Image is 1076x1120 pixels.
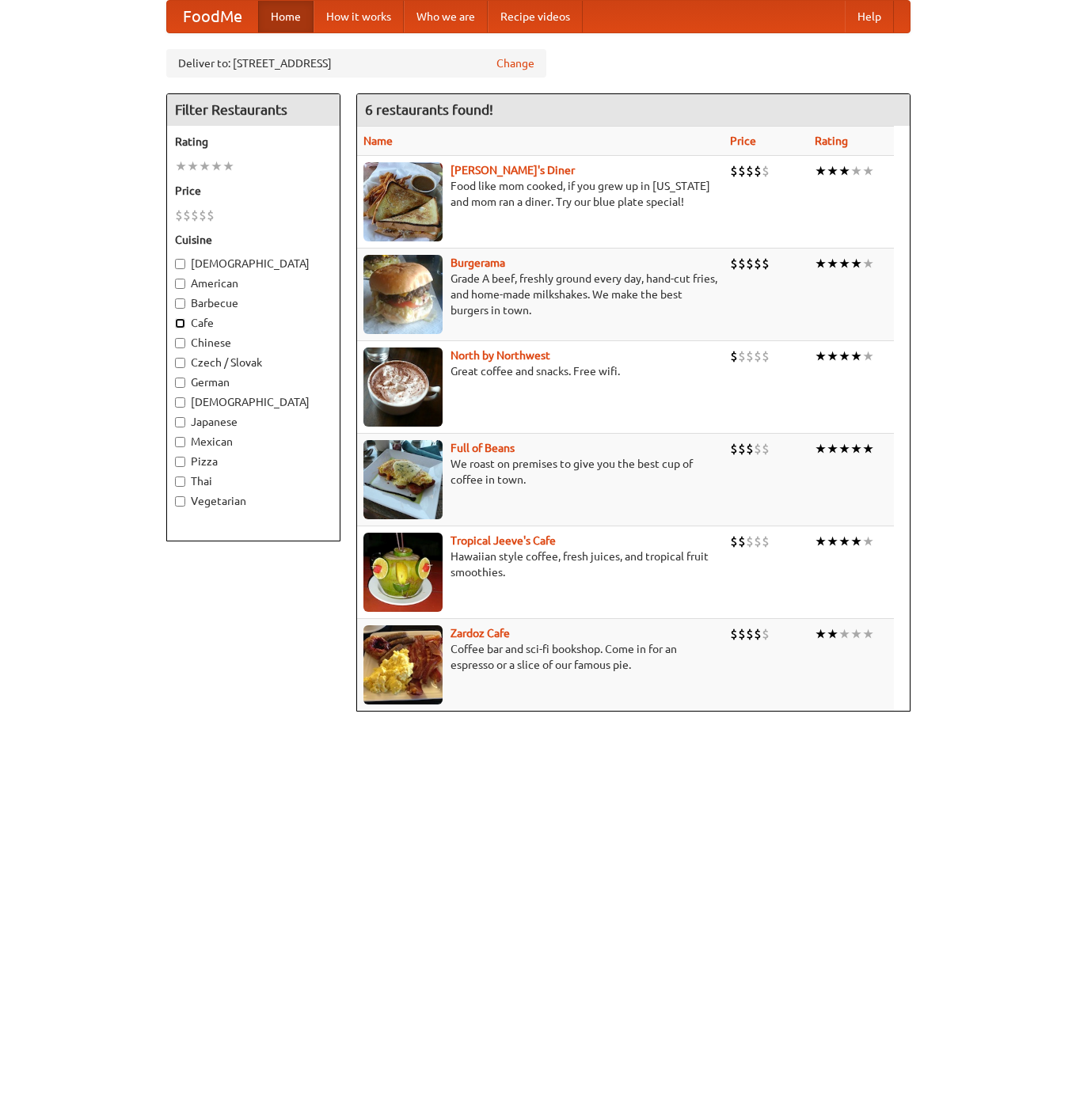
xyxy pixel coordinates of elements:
[762,162,770,180] li: $
[314,1,404,32] a: How it works
[815,347,827,365] li: ★
[175,295,332,311] label: Barbecue
[363,533,443,612] img: jeeves.jpg
[838,162,850,180] li: ★
[754,255,762,272] li: $
[815,135,848,147] a: Rating
[175,298,185,309] input: Barbecue
[175,394,332,410] label: [DEMOGRAPHIC_DATA]
[754,440,762,457] li: $
[862,625,874,643] li: ★
[211,158,222,175] li: ★
[730,162,738,180] li: $
[762,440,770,457] li: $
[363,135,393,147] a: Name
[730,135,756,147] a: Price
[199,158,211,175] li: ★
[746,440,754,457] li: $
[191,207,199,224] li: $
[175,358,185,368] input: Czech / Slovak
[175,397,185,408] input: [DEMOGRAPHIC_DATA]
[175,183,332,199] h5: Price
[746,625,754,643] li: $
[827,533,838,550] li: ★
[838,255,850,272] li: ★
[175,496,185,507] input: Vegetarian
[815,533,827,550] li: ★
[827,625,838,643] li: ★
[850,533,862,550] li: ★
[730,255,738,272] li: $
[175,476,185,487] input: Thai
[738,533,746,550] li: $
[738,255,746,272] li: $
[850,162,862,180] li: ★
[451,256,505,269] b: Burgerama
[838,440,850,457] li: ★
[175,374,332,390] label: German
[827,347,838,365] li: ★
[746,162,754,180] li: $
[762,533,770,550] li: $
[363,625,443,704] img: zardoz.jpg
[746,533,754,550] li: $
[815,255,827,272] li: ★
[175,378,185,388] input: German
[187,158,199,175] li: ★
[175,417,185,427] input: Japanese
[363,162,443,241] img: sallys.jpg
[862,255,874,272] li: ★
[183,207,191,224] li: $
[365,102,493,117] ng-pluralize: 6 restaurants found!
[850,255,862,272] li: ★
[222,158,234,175] li: ★
[175,434,332,450] label: Mexican
[730,440,738,457] li: $
[754,625,762,643] li: $
[363,271,717,318] p: Grade A beef, freshly ground every day, hand-cut fries, and home-made milkshakes. We make the bes...
[451,349,550,362] a: North by Northwest
[175,338,185,348] input: Chinese
[451,442,515,454] a: Full of Beans
[838,625,850,643] li: ★
[754,162,762,180] li: $
[363,549,717,580] p: Hawaiian style coffee, fresh juices, and tropical fruit smoothies.
[754,533,762,550] li: $
[175,256,332,271] label: [DEMOGRAPHIC_DATA]
[451,534,556,547] a: Tropical Jeeve's Cafe
[175,275,332,291] label: American
[451,164,575,177] b: [PERSON_NAME]'s Diner
[363,456,717,488] p: We roast on premises to give you the best cup of coffee in town.
[815,162,827,180] li: ★
[175,414,332,430] label: Japanese
[730,533,738,550] li: $
[451,627,510,640] a: Zardoz Cafe
[746,255,754,272] li: $
[363,178,717,210] p: Food like mom cooked, if you grew up in [US_STATE] and mom ran a diner. Try our blue plate special!
[175,355,332,370] label: Czech / Slovak
[730,625,738,643] li: $
[738,347,746,365] li: $
[815,440,827,457] li: ★
[207,207,215,224] li: $
[167,94,340,126] h4: Filter Restaurants
[175,454,332,469] label: Pizza
[738,162,746,180] li: $
[175,437,185,447] input: Mexican
[363,255,443,334] img: burgerama.jpg
[496,55,534,71] a: Change
[175,493,332,509] label: Vegetarian
[363,641,717,673] p: Coffee bar and sci-fi bookshop. Come in for an espresso or a slice of our famous pie.
[838,347,850,365] li: ★
[838,533,850,550] li: ★
[845,1,894,32] a: Help
[175,473,332,489] label: Thai
[363,347,443,427] img: north.jpg
[862,162,874,180] li: ★
[862,440,874,457] li: ★
[862,533,874,550] li: ★
[167,1,258,32] a: FoodMe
